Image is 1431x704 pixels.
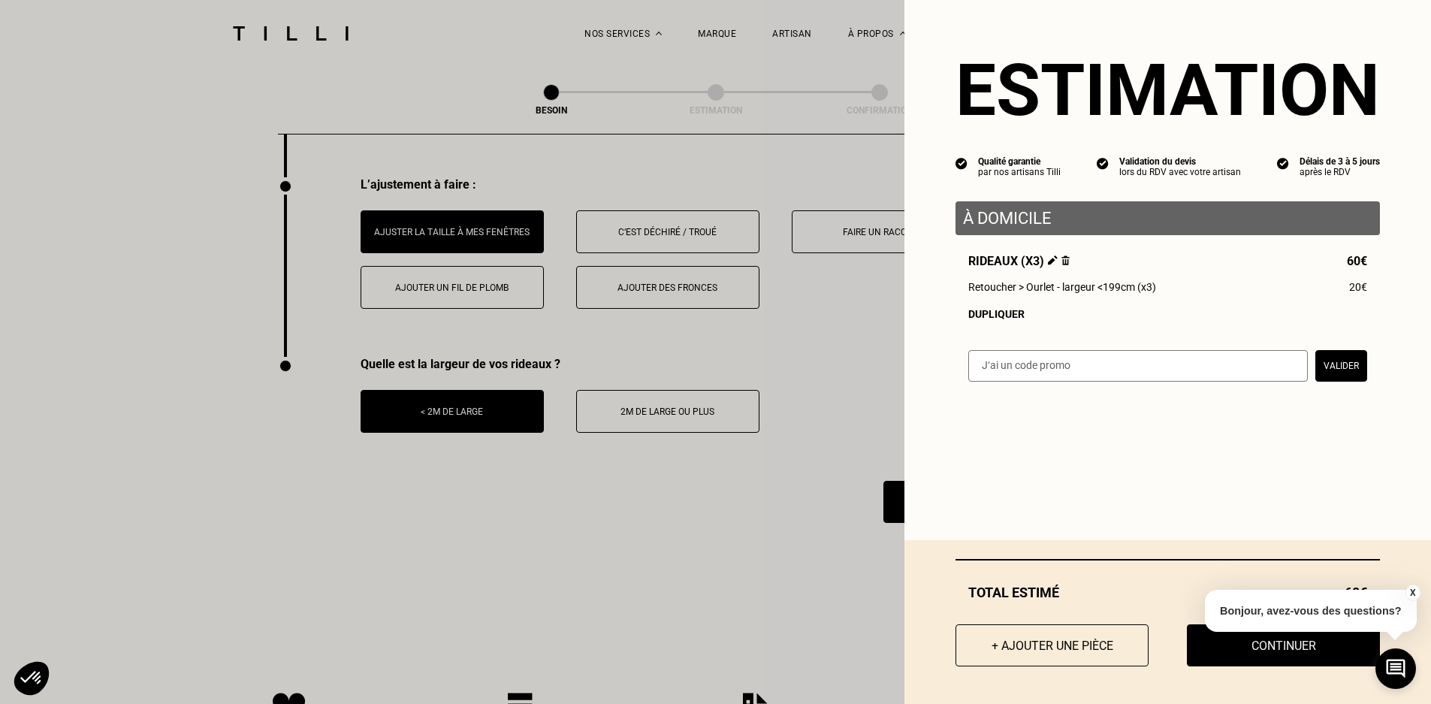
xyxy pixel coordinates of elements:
button: Continuer [1187,624,1380,666]
div: Délais de 3 à 5 jours [1300,156,1380,167]
span: Rideaux (x3) [968,254,1070,268]
div: lors du RDV avec votre artisan [1119,167,1241,177]
button: X [1405,585,1420,601]
span: Retoucher > Ourlet - largeur <199cm (x3) [968,281,1156,293]
img: Supprimer [1061,255,1070,265]
div: par nos artisans Tilli [978,167,1061,177]
div: Dupliquer [968,308,1367,320]
span: 60€ [1347,254,1367,268]
section: Estimation [956,48,1380,132]
p: Bonjour, avez-vous des questions? [1205,590,1417,632]
button: Valider [1315,350,1367,382]
div: Validation du devis [1119,156,1241,167]
img: Éditer [1048,255,1058,265]
img: icon list info [956,156,968,170]
p: À domicile [963,209,1372,228]
span: 20€ [1349,281,1367,293]
input: J‘ai un code promo [968,350,1308,382]
img: icon list info [1097,156,1109,170]
div: après le RDV [1300,167,1380,177]
div: Qualité garantie [978,156,1061,167]
button: + Ajouter une pièce [956,624,1149,666]
div: Total estimé [956,585,1380,600]
img: icon list info [1277,156,1289,170]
